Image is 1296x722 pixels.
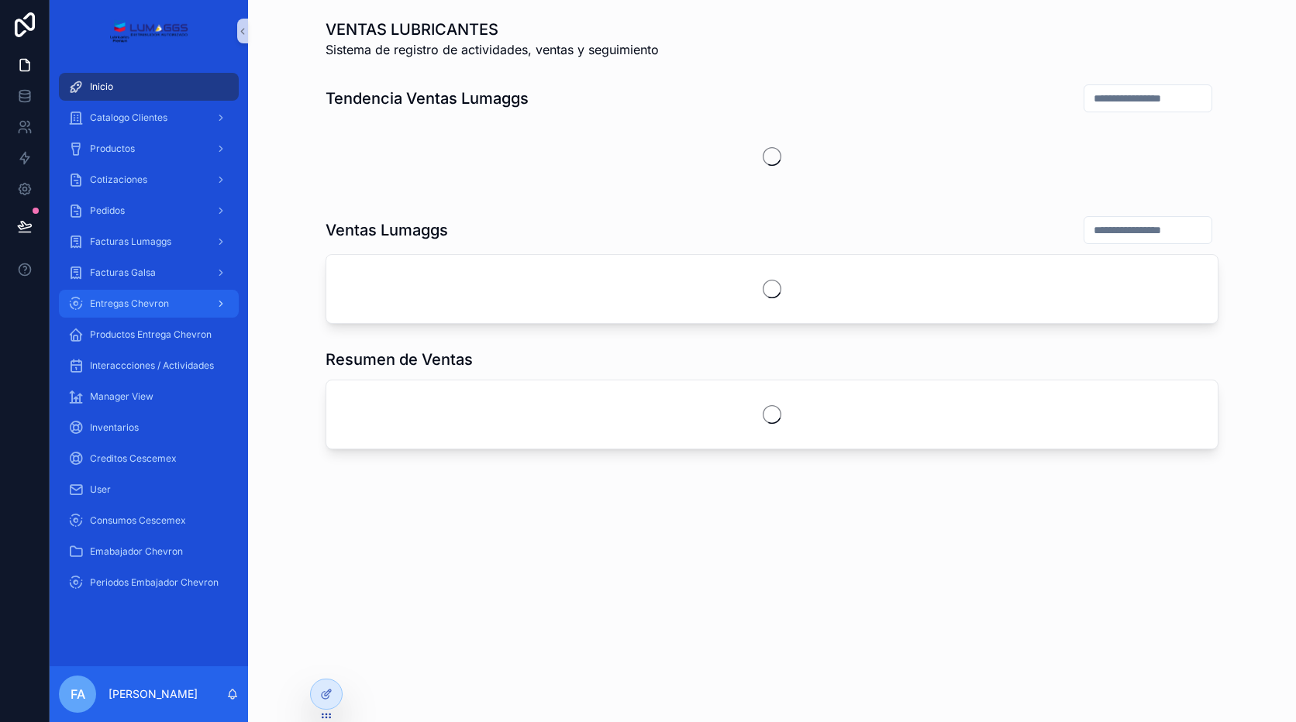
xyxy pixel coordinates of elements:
h1: VENTAS LUBRICANTES [326,19,659,40]
a: Facturas Galsa [59,259,239,287]
span: Facturas Lumaggs [90,236,171,248]
span: User [90,483,111,496]
a: Creditos Cescemex [59,445,239,473]
a: Catalogo Clientes [59,104,239,132]
a: Productos [59,135,239,163]
span: Productos Entrega Chevron [90,328,212,341]
span: Facturas Galsa [90,266,156,279]
p: [PERSON_NAME] [109,686,198,702]
span: Sistema de registro de actividades, ventas y seguimiento [326,40,659,59]
img: App logo [109,19,188,43]
a: Interaccciones / Actividades [59,352,239,380]
a: Cotizaciones [59,166,239,194]
span: Periodos Embajador Chevron [90,576,219,589]
span: Productos [90,143,135,155]
h1: Ventas Lumaggs [326,219,448,241]
h1: Tendencia Ventas Lumaggs [326,88,529,109]
div: scrollable content [50,62,248,617]
span: Pedidos [90,205,125,217]
a: Inicio [59,73,239,101]
a: User [59,476,239,504]
a: Facturas Lumaggs [59,228,239,256]
a: Inventarios [59,414,239,442]
span: FA [71,685,85,703]
a: Pedidos [59,197,239,225]
a: Manager View [59,383,239,411]
span: Inicio [90,81,113,93]
a: Entregas Chevron [59,290,239,318]
a: Emabajador Chevron [59,538,239,566]
span: Interaccciones / Actividades [90,359,214,372]
span: Manager View [90,390,153,403]
a: Periodos Embajador Chevron [59,569,239,597]
span: Creditos Cescemex [90,452,177,465]
span: Inventarios [90,421,139,434]
span: Consumos Cescemex [90,514,186,527]
span: Emabajador Chevron [90,545,183,558]
span: Cotizaciones [90,174,147,186]
a: Consumos Cescemex [59,507,239,535]
span: Entregas Chevron [90,297,169,310]
h1: Resumen de Ventas [326,349,473,370]
a: Productos Entrega Chevron [59,321,239,349]
span: Catalogo Clientes [90,112,167,124]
